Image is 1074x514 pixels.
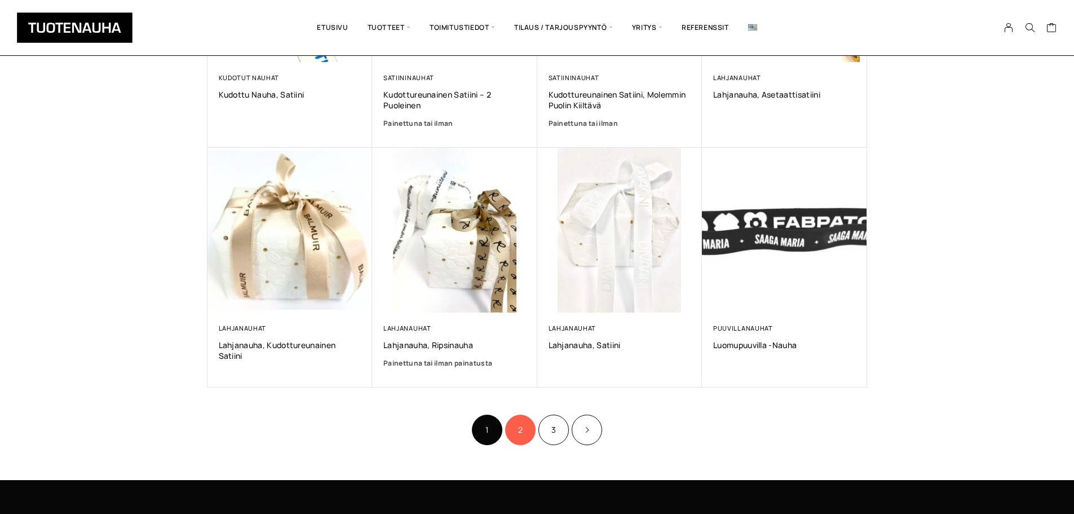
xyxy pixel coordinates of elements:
[549,89,691,111] a: Kudottureunainen satiini, molemmin puolin kiiltävä
[549,73,599,82] a: Satiininauhat
[713,89,856,100] a: Lahjanauha, asetaattisatiini
[219,73,280,82] a: Kudotut nauhat
[549,324,596,332] a: Lahjanauhat
[17,12,132,43] img: Tuotenauha Oy
[358,8,420,47] span: Tuotteet
[713,324,773,332] a: Puuvillanauhat
[383,118,453,128] b: Painettuna tai ilman
[998,23,1020,33] a: My Account
[713,340,856,350] a: Luomupuuvilla -nauha
[383,89,526,111] a: Kudottureunainen satiini – 2 puoleinen
[472,415,502,445] span: Sivu 1
[383,358,492,368] strong: Painettuna tai ilman painatusta
[1019,23,1041,33] button: Search
[420,8,505,47] span: Toimitustiedot
[549,118,618,128] b: Painettuna tai ilman
[219,89,361,100] a: Kudottu nauha, satiini
[549,118,691,129] a: Painettuna tai ilman
[219,324,267,332] a: Lahjanauhat
[207,413,867,446] nav: Product Pagination
[672,8,739,47] a: Referenssit
[383,340,526,350] a: Lahjanauha, ripsinauha
[622,8,672,47] span: Yritys
[383,358,526,369] a: Painettuna tai ilman painatusta
[505,8,622,47] span: Tilaus / Tarjouspyyntö
[383,118,526,129] a: Painettuna tai ilman
[505,415,536,445] a: Sivu 2
[549,340,691,350] a: Lahjanauha, satiini
[219,340,361,361] a: Lahjanauha, kudottureunainen satiini
[383,73,434,82] a: Satiininauhat
[1046,22,1057,36] a: Cart
[713,73,761,82] a: Lahjanauhat
[538,415,569,445] a: Sivu 3
[748,24,757,30] img: English
[383,324,431,332] a: Lahjanauhat
[307,8,357,47] a: Etusivu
